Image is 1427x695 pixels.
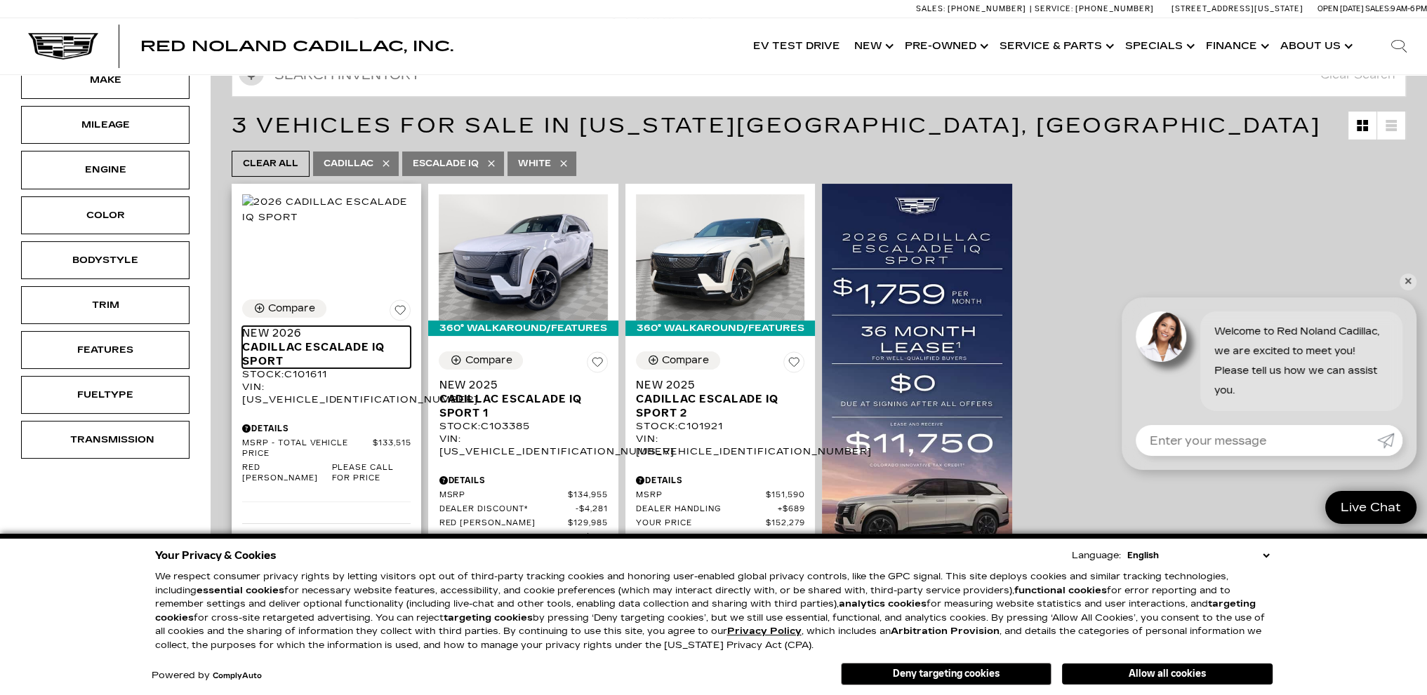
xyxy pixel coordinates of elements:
[268,302,315,315] div: Compare
[152,671,262,680] div: Powered by
[439,420,607,433] div: Stock : C103385
[568,490,608,501] span: $134,955
[197,585,284,596] strong: essential cookies
[1072,551,1121,560] div: Language:
[1035,4,1073,13] span: Service:
[242,340,400,368] span: Cadillac ESCALADE IQ Sport
[636,518,766,529] span: Your Price
[636,490,804,501] a: MSRP $151,590
[993,18,1118,74] a: Service & Parts
[636,518,804,529] a: Your Price $152,279
[413,155,479,173] span: Escalade IQ
[242,326,400,340] span: New 2026
[242,438,411,459] a: MSRP - Total Vehicle Price $133,515
[636,392,794,420] span: Cadillac ESCALADE IQ Sport 2
[636,504,804,515] a: Dealer Handling $689
[439,378,607,420] a: New 2025Cadillac ESCALADE IQ Sport 1
[636,490,766,501] span: MSRP
[242,381,411,406] div: VIN: [US_VEHICLE_IDENTIFICATION_NUMBER]
[21,376,190,414] div: FueltypeFueltype
[636,504,778,515] span: Dealer Handling
[242,368,411,381] div: Stock : C101611
[916,5,1030,13] a: Sales: [PHONE_NUMBER]
[1334,499,1408,515] span: Live Chat
[439,490,568,501] span: MSRP
[242,463,411,484] a: Red [PERSON_NAME] Please call for price
[373,438,411,459] span: $133,515
[439,518,607,529] a: Red [PERSON_NAME] $129,985
[948,4,1026,13] span: [PHONE_NUMBER]
[140,38,453,55] span: Red Noland Cadillac, Inc.
[70,432,140,447] div: Transmission
[21,61,190,99] div: MakeMake
[1075,4,1154,13] span: [PHONE_NUMBER]
[242,194,411,225] img: 2026 Cadillac ESCALADE IQ Sport
[242,438,373,459] span: MSRP - Total Vehicle Price
[428,320,618,336] div: 360° WalkAround/Features
[70,387,140,403] div: Fueltype
[766,490,805,501] span: $151,590
[444,612,533,623] strong: targeting cookies
[916,4,945,13] span: Sales:
[21,331,190,369] div: FeaturesFeatures
[28,33,98,60] img: Cadillac Dark Logo with Cadillac White Text
[636,194,804,320] img: 2025 Cadillac ESCALADE IQ Sport 2
[213,672,262,680] a: ComplyAuto
[242,299,326,318] button: Compare Vehicle
[662,354,709,367] div: Compare
[1273,18,1357,74] a: About Us
[518,155,551,173] span: White
[625,320,815,336] div: 360° WalkAround/Features
[1172,4,1303,13] a: [STREET_ADDRESS][US_STATE]
[390,299,411,326] button: Save Vehicle
[636,474,804,487] div: Pricing Details - New 2025 Cadillac ESCALADE IQ Sport 2
[847,18,898,74] a: New
[70,252,140,268] div: Bodystyle
[70,162,140,177] div: Engine
[580,532,608,543] span: $689
[242,531,411,549] li: Mileage: 2
[21,106,190,144] div: MileageMileage
[21,286,190,324] div: TrimTrim
[439,351,523,370] button: Compare Vehicle
[465,354,512,367] div: Compare
[1325,491,1416,524] a: Live Chat
[1118,18,1199,74] a: Specials
[576,504,608,515] span: $4,281
[1199,18,1273,74] a: Finance
[155,546,277,565] span: Your Privacy & Cookies
[70,342,140,358] div: Features
[439,532,607,543] a: Dealer Handling $689
[331,463,411,484] span: Please call for price
[636,378,794,392] span: New 2025
[1365,4,1391,13] span: Sales:
[891,626,1000,637] strong: Arbitration Provision
[839,598,927,609] strong: analytics cookies
[439,518,568,529] span: Red [PERSON_NAME]
[70,72,140,88] div: Make
[21,196,190,234] div: ColorColor
[439,532,580,543] span: Dealer Handling
[1014,585,1107,596] strong: functional cookies
[1200,311,1402,411] div: Welcome to Red Noland Cadillac, we are excited to meet you! Please tell us how we can assist you.
[242,463,331,484] span: Red [PERSON_NAME]
[439,392,597,420] span: Cadillac ESCALADE IQ Sport 1
[21,421,190,459] div: TransmissionTransmission
[636,433,804,458] div: VIN: [US_VEHICLE_IDENTIFICATION_NUMBER]
[783,351,804,378] button: Save Vehicle
[587,351,608,378] button: Save Vehicle
[155,598,1256,623] strong: targeting cookies
[439,378,597,392] span: New 2025
[766,518,805,529] span: $152,279
[1391,4,1427,13] span: 9 AM-6 PM
[746,18,847,74] a: EV Test Drive
[1124,548,1273,562] select: Language Select
[1136,311,1186,362] img: Agent profile photo
[439,490,607,501] a: MSRP $134,955
[1318,4,1364,13] span: Open [DATE]
[439,194,607,320] img: 2025 Cadillac ESCALADE IQ Sport 1
[140,39,453,53] a: Red Noland Cadillac, Inc.
[1030,5,1157,13] a: Service: [PHONE_NUMBER]
[1348,112,1376,140] a: Grid View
